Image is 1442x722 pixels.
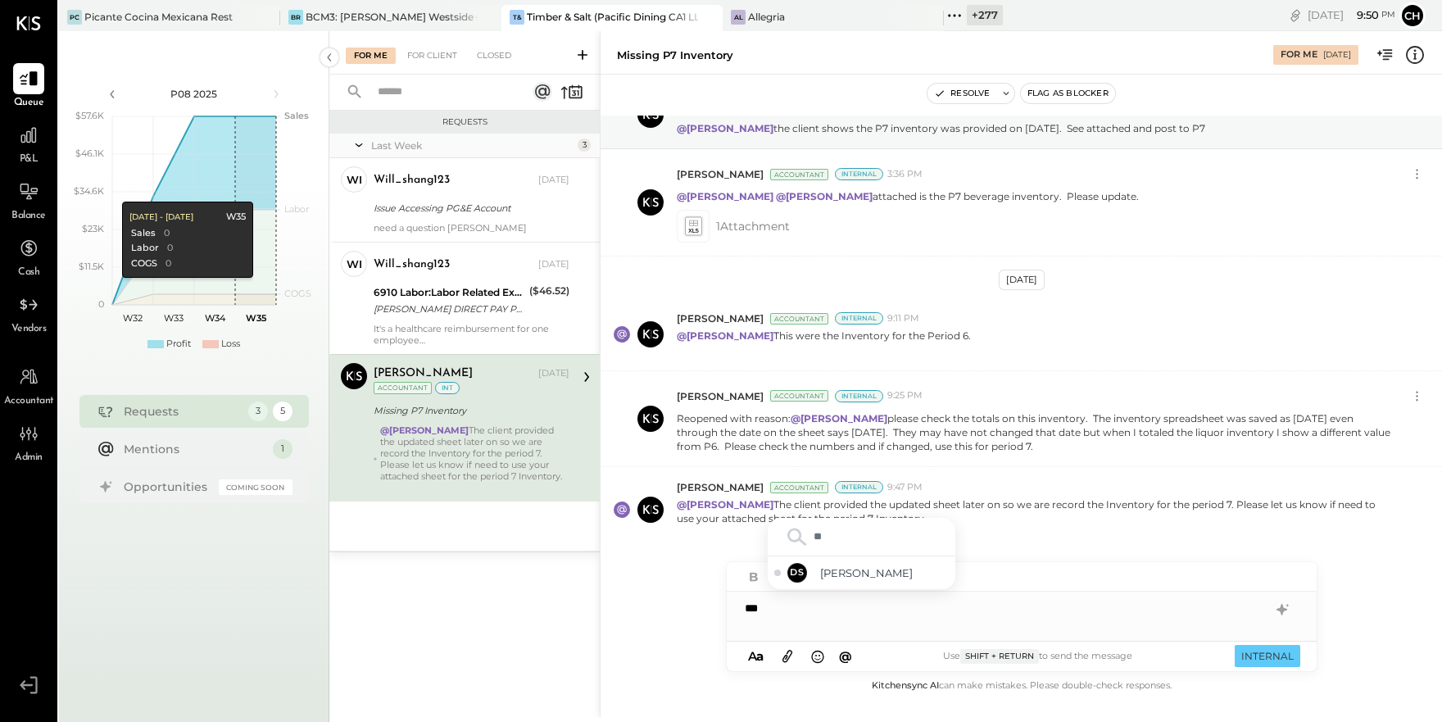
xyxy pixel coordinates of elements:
strong: @[PERSON_NAME] [380,425,469,436]
div: Labor [130,242,158,255]
span: DS [790,566,804,579]
span: [PERSON_NAME] [677,167,764,181]
span: 9:11 PM [887,312,919,325]
div: [DATE] [538,258,569,271]
div: 0 [163,227,169,240]
span: [PERSON_NAME] [677,480,764,494]
div: Requests [124,403,240,420]
div: Last Week [371,138,574,152]
div: [DATE] - [DATE] [129,211,193,223]
span: [PERSON_NAME] [677,311,764,325]
a: Cash [1,233,57,280]
a: P&L [1,120,57,167]
text: W35 [245,312,266,324]
div: Closed [469,48,519,64]
text: Sales [284,110,309,121]
span: [PERSON_NAME] [677,389,764,403]
span: Cash [18,266,39,280]
div: Internal [835,390,883,402]
div: Use to send the message [857,649,1218,664]
div: Timber & Salt (Pacific Dining CA1 LLC) [527,10,698,24]
div: [DATE] [538,367,569,380]
text: W32 [123,312,143,324]
div: 0 [166,242,172,255]
span: Admin [15,451,43,465]
div: [DATE] [999,270,1045,290]
button: Bold [743,566,764,588]
a: Admin [1,418,57,465]
div: Issue Accessing PG&E Account [374,200,565,216]
div: Accountant [770,390,828,402]
div: Accountant [770,169,828,180]
strong: @[PERSON_NAME] [677,122,773,134]
div: Missing P7 Inventory [617,48,733,63]
div: Internal [835,312,883,325]
span: Shift + Return [960,649,1039,664]
div: [DATE] [538,174,569,187]
button: Ch [1399,2,1426,29]
text: W34 [204,312,225,324]
div: need a question [PERSON_NAME] [374,222,569,234]
text: $11.5K [79,261,104,272]
div: 3 [578,138,591,152]
span: 3:36 PM [887,168,923,181]
button: Resolve [927,84,996,103]
span: 9:47 PM [887,481,923,494]
div: Al [731,10,746,25]
div: will_shang123 [374,172,450,188]
div: Accountant [374,382,432,394]
button: @ [834,647,857,665]
div: PC [67,10,82,25]
div: Allegria [748,10,785,24]
div: 6910 Labor:Labor Related Expenses:Group Insurance [374,284,524,301]
div: int [435,382,460,394]
div: Select Dev Shah - Offline [768,556,955,589]
p: This were the Inventory for the Period 6. [677,329,971,356]
div: [PERSON_NAME] [374,366,473,382]
div: Missing P7 Inventory [374,402,565,419]
div: The client provided the updated sheet later on so we are record the Inventory for the period 7. P... [380,425,569,493]
div: P08 2025 [125,87,264,101]
div: For Client [399,48,465,64]
a: Vendors [1,289,57,337]
div: wi [347,257,362,272]
text: W33 [164,312,184,324]
p: The client provided the updated sheet later on so we are record the Inventory for the period 7. P... [677,497,1391,539]
div: ($46.52) [529,283,569,299]
div: Sales [130,227,155,240]
text: COGS [284,288,311,299]
div: COGS [130,257,156,270]
div: will_shang123 [374,257,450,273]
div: BCM3: [PERSON_NAME] Westside Grill [306,10,477,24]
div: Opportunities [124,479,211,495]
button: Aa [743,647,769,665]
div: Accountant [770,482,828,493]
button: INTERNAL [1235,645,1300,667]
strong: @[PERSON_NAME] [677,329,773,342]
div: Accountant [770,313,828,325]
div: It's a healthcare reimbursement for one employee [374,323,569,346]
div: 1 [273,439,292,459]
div: 5 [273,402,292,421]
div: Internal [835,168,883,180]
div: Picante Cocina Mexicana Rest [84,10,233,24]
p: Reopened with reason: please check the totals on this inventory. The inventory spreadsheet was sa... [677,411,1391,453]
div: W35 [225,211,245,224]
div: BR [288,10,303,25]
div: Mentions [124,441,265,457]
div: wi [347,172,362,188]
span: @ [839,648,852,664]
div: Loss [221,338,240,351]
span: Vendors [11,322,47,337]
text: $46.1K [75,148,104,159]
span: Balance [11,209,46,224]
text: $34.6K [74,185,104,197]
button: Flag as Blocker [1021,84,1115,103]
div: [DATE] [1323,49,1351,61]
div: 0 [165,257,170,270]
div: For Me [346,48,396,64]
span: 9:25 PM [887,389,923,402]
text: 0 [98,298,104,310]
p: attached is the P7 beverage inventory. Please update. [677,189,1139,203]
text: Labor [284,203,309,215]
